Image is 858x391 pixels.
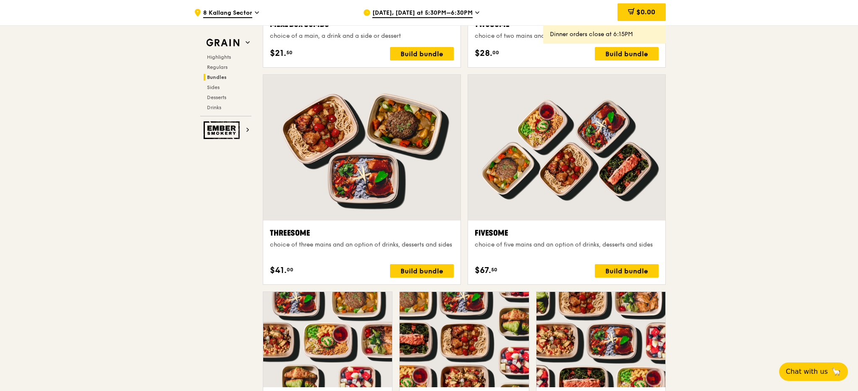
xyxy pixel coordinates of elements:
[831,367,841,377] span: 🦙
[475,47,492,60] span: $28.
[491,266,497,273] span: 50
[475,264,491,277] span: $67.
[390,47,454,60] div: Build bundle
[270,227,454,239] div: Threesome
[287,266,293,273] span: 00
[207,105,221,110] span: Drinks
[204,35,242,50] img: Grain web logo
[475,241,659,249] div: choice of five mains and an option of drinks, desserts and sides
[207,84,220,90] span: Sides
[270,32,454,40] div: choice of a main, a drink and a side or dessert
[207,54,231,60] span: Highlights
[595,47,659,60] div: Build bundle
[207,94,226,100] span: Desserts
[550,30,659,39] div: Dinner orders close at 6:15PM
[636,8,655,16] span: $0.00
[203,9,252,18] span: 8 Kallang Sector
[390,264,454,278] div: Build bundle
[595,264,659,278] div: Build bundle
[207,64,228,70] span: Regulars
[207,74,227,80] span: Bundles
[286,49,293,56] span: 50
[372,9,473,18] span: [DATE], [DATE] at 5:30PM–6:30PM
[786,367,828,377] span: Chat with us
[204,121,242,139] img: Ember Smokery web logo
[475,227,659,239] div: Fivesome
[779,362,848,381] button: Chat with us🦙
[270,264,287,277] span: $41.
[492,49,499,56] span: 00
[270,241,454,249] div: choice of three mains and an option of drinks, desserts and sides
[270,47,286,60] span: $21.
[475,32,659,40] div: choice of two mains and an option of drinks, desserts and sides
